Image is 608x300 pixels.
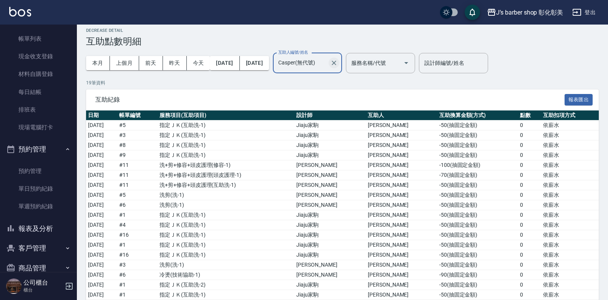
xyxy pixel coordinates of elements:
[86,180,117,190] td: [DATE]
[3,65,74,83] a: 材料自購登錄
[437,230,518,240] td: -50 ( 抽固定金額 )
[569,5,599,20] button: 登出
[158,180,294,190] td: 洗+剪+修容+頭皮護理 ( 互助洗-1 )
[366,230,437,240] td: [PERSON_NAME]
[117,180,158,190] td: # 11
[437,250,518,260] td: -50 ( 抽固定金額 )
[366,180,437,190] td: [PERSON_NAME]
[158,210,294,220] td: 指定ＪＫ ( 互助洗-1 )
[294,110,366,120] th: 設計師
[294,270,366,280] td: [PERSON_NAME]
[117,140,158,150] td: # 8
[366,170,437,180] td: [PERSON_NAME]
[158,200,294,210] td: 洗剪 ( 洗-1 )
[117,220,158,230] td: # 4
[294,240,366,250] td: Jiaju家駒
[518,200,542,210] td: 0
[158,160,294,170] td: 洗+剪+修容+頭皮護理 ( 修容-1 )
[3,83,74,101] a: 每日結帳
[86,210,117,220] td: [DATE]
[86,56,110,70] button: 本月
[541,280,599,290] td: 依薪水
[117,120,158,130] td: # 5
[3,219,74,239] button: 報表及分析
[541,250,599,260] td: 依薪水
[541,290,599,300] td: 依薪水
[158,150,294,160] td: 指定ＪＫ ( 互助洗-1 )
[86,190,117,200] td: [DATE]
[294,220,366,230] td: Jiaju家駒
[437,280,518,290] td: -50 ( 抽固定金額 )
[541,260,599,270] td: 依薪水
[294,280,366,290] td: Jiaju家駒
[437,290,518,300] td: -50 ( 抽固定金額 )
[158,280,294,290] td: 指定ＪＫ ( 互助洗-2 )
[187,56,210,70] button: 今天
[518,270,542,280] td: 0
[86,240,117,250] td: [DATE]
[3,162,74,180] a: 預約管理
[210,56,239,70] button: [DATE]
[518,160,542,170] td: 0
[158,230,294,240] td: 指定ＪＫ ( 互助洗-1 )
[117,290,158,300] td: # 1
[484,5,566,20] button: J’s barber shop 彰化彰美
[465,5,480,20] button: save
[23,287,63,293] p: 櫃台
[366,240,437,250] td: [PERSON_NAME]
[437,180,518,190] td: -50 ( 抽固定金額 )
[541,210,599,220] td: 依薪水
[541,190,599,200] td: 依薪水
[518,220,542,230] td: 0
[158,120,294,130] td: 指定ＪＫ ( 互助洗-1 )
[329,58,339,68] button: Clear
[139,56,163,70] button: 前天
[366,260,437,270] td: [PERSON_NAME]
[117,190,158,200] td: # 5
[437,200,518,210] td: -50 ( 抽固定金額 )
[518,110,542,120] th: 點數
[117,110,158,120] th: 帳單編號
[294,260,366,270] td: [PERSON_NAME]
[117,260,158,270] td: # 3
[541,180,599,190] td: 依薪水
[86,260,117,270] td: [DATE]
[294,210,366,220] td: Jiaju家駒
[86,170,117,180] td: [DATE]
[565,94,593,106] button: 報表匯出
[518,140,542,150] td: 0
[366,120,437,130] td: [PERSON_NAME]
[437,240,518,250] td: -50 ( 抽固定金額 )
[3,30,74,48] a: 帳單列表
[518,210,542,220] td: 0
[117,250,158,260] td: # 16
[294,160,366,170] td: [PERSON_NAME]
[541,140,599,150] td: 依薪水
[86,79,599,86] p: 19 筆資料
[437,170,518,180] td: -70 ( 抽固定金額 )
[294,120,366,130] td: Jiaju家駒
[294,230,366,240] td: Jiaju家駒
[86,290,117,300] td: [DATE]
[3,101,74,119] a: 排班表
[518,230,542,240] td: 0
[437,130,518,140] td: -50 ( 抽固定金額 )
[117,130,158,140] td: # 3
[294,250,366,260] td: Jiaju家駒
[278,49,308,55] label: 互助人編號/姓名
[437,120,518,130] td: -50 ( 抽固定金額 )
[541,130,599,140] td: 依薪水
[158,250,294,260] td: 指定ＪＫ ( 互助洗-1 )
[117,170,158,180] td: # 11
[117,200,158,210] td: # 6
[366,220,437,230] td: [PERSON_NAME]
[86,270,117,280] td: [DATE]
[117,160,158,170] td: # 11
[437,210,518,220] td: -50 ( 抽固定金額 )
[518,190,542,200] td: 0
[437,270,518,280] td: -90 ( 抽固定金額 )
[541,200,599,210] td: 依薪水
[294,200,366,210] td: [PERSON_NAME]
[294,190,366,200] td: [PERSON_NAME]
[541,240,599,250] td: 依薪水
